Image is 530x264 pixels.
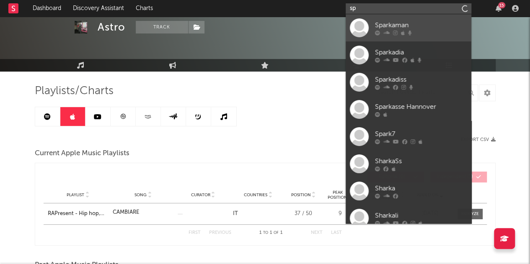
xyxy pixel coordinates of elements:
div: CAMBIARE [113,208,139,217]
button: Export CSV [461,137,496,142]
a: Sparkasse Hannover [346,96,471,123]
button: 15 [496,5,502,12]
div: 9 [323,210,357,218]
span: of [274,231,279,235]
div: 15 [498,2,505,8]
div: 37 / 50 [288,210,319,218]
a: Sharkali [346,205,471,232]
div: Sparkaman [375,20,467,30]
span: to [263,231,268,235]
a: Sparkaman [346,14,471,41]
button: Track [136,21,188,33]
span: Playlist [67,192,84,197]
button: Next [311,231,323,235]
button: Last [331,231,342,235]
a: Sparkadiss [346,69,471,96]
input: Search for artists [346,3,471,14]
span: Song [134,192,147,197]
a: SharkaSs [346,150,471,177]
div: Spark7 [375,129,467,139]
div: Sharka [375,183,467,193]
span: Current Apple Music Playlists [35,149,129,159]
a: Sparkadia [346,41,471,69]
div: Sparkadia [375,47,467,57]
a: Sharka [346,177,471,205]
span: Playlists/Charts [35,86,114,96]
span: Peak Position [323,190,352,200]
div: 1 1 1 [248,228,294,238]
span: Curator [191,192,210,197]
a: Spark7 [346,123,471,150]
span: Countries [244,192,267,197]
div: Sharkali [375,210,467,220]
a: IT [233,211,238,216]
div: SharkaSs [375,156,467,166]
span: Position [291,192,311,197]
div: Sparkasse Hannover [375,102,467,112]
div: Sparkadiss [375,74,467,85]
a: RAPresent - Hip hop, Rap, Trap [48,210,109,218]
button: First [189,231,201,235]
button: Previous [209,231,231,235]
div: Astro [98,21,125,33]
